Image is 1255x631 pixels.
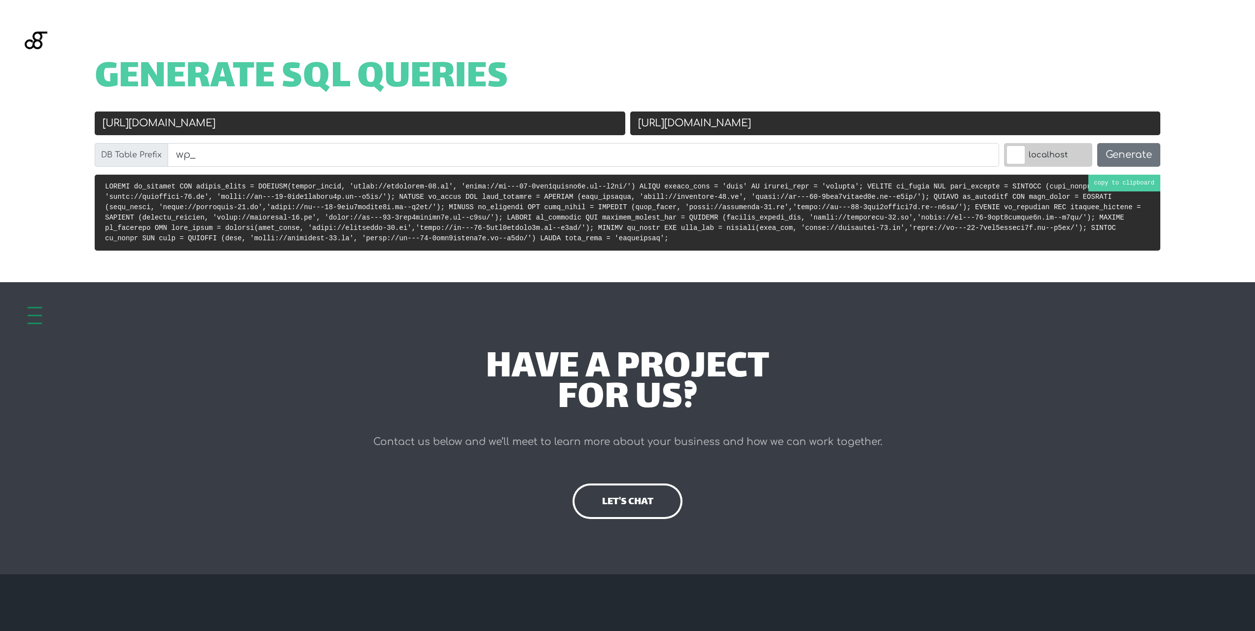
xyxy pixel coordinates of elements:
[95,111,625,135] input: Old URL
[95,63,508,94] span: Generate SQL Queries
[230,353,1025,415] div: have a project for us?
[630,111,1161,135] input: New URL
[105,183,1141,242] code: LOREMI do_sitamet CON adipis_elits = DOEIUSM(tempor_incid, 'utlab://etdolorem-08.al', 'enima://mi...
[1004,143,1092,167] label: localhost
[230,432,1025,452] p: Contact us below and we’ll meet to learn more about your business and how we can work together.
[573,483,682,519] a: let's chat
[25,32,47,106] img: Blackgate
[95,143,168,167] label: DB Table Prefix
[168,143,999,167] input: wp_
[1097,143,1160,167] button: Generate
